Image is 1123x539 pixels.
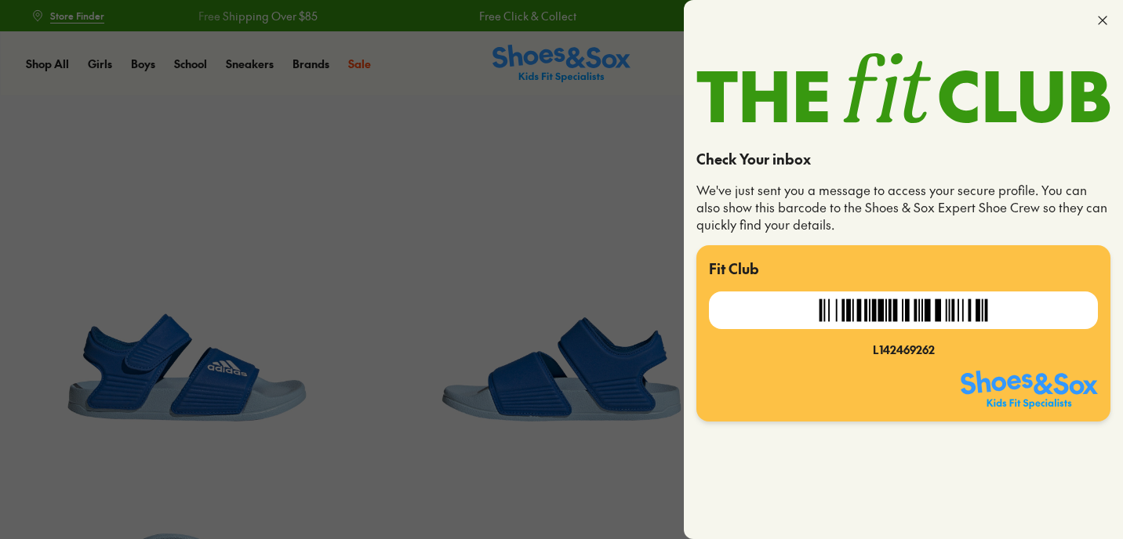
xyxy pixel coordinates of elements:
img: MsZD46R8KqdlwhKv6ugP6eeFX52uQvmpY5lDT0ST4deE4qcljbANBNR0Ap6cOJuraNDe2y1khCVOmmGVm10byP12GqdyqUZSR... [812,291,995,329]
p: Check Your inbox [696,148,1110,169]
div: L142469262 [709,342,1098,358]
img: TheFitClub_Landscape_2a1d24fe-98f1-4588-97ac-f3657bedce49.svg [696,53,1110,123]
p: Fit Club [709,258,1098,279]
p: We've just sent you a message to access your secure profile. You can also show this barcode to th... [696,182,1110,233]
img: SNS_Logo_Responsive.svg [961,371,1098,408]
